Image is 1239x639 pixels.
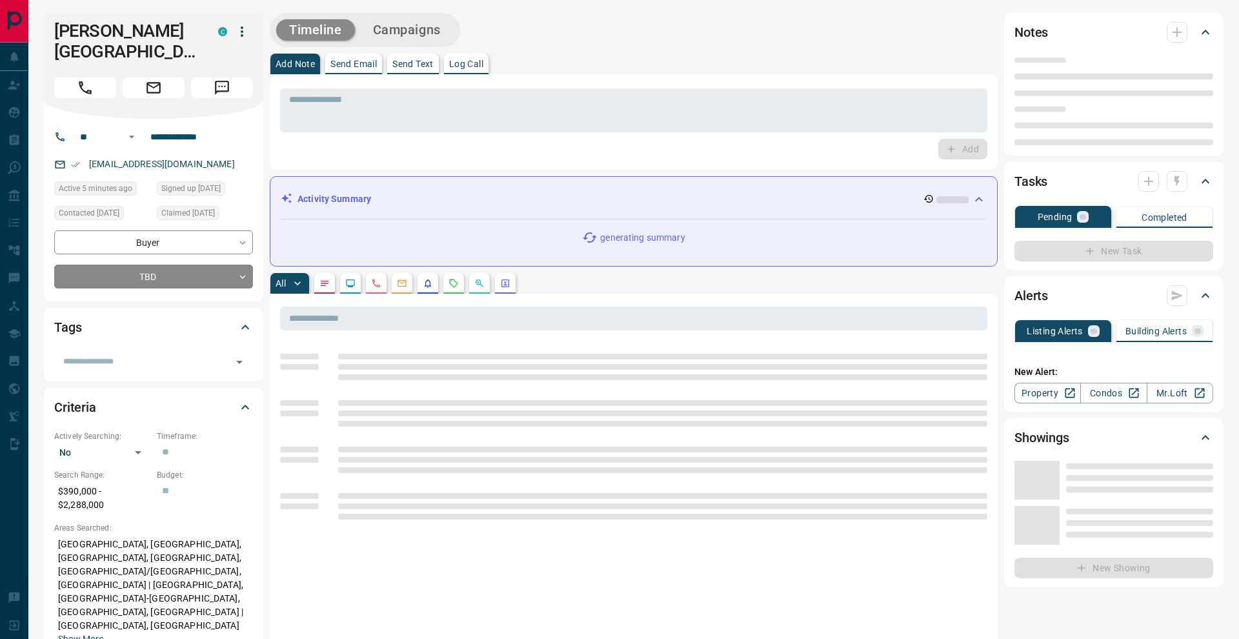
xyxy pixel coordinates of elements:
h2: Alerts [1014,285,1048,306]
div: Sun Jul 06 2025 [157,206,253,224]
h2: Showings [1014,427,1069,448]
span: Signed up [DATE] [161,182,221,195]
div: Sun Jul 06 2025 [157,181,253,199]
div: condos.ca [218,27,227,36]
div: Tags [54,312,253,343]
svg: Opportunities [474,278,485,289]
p: Send Email [330,59,377,68]
button: Campaigns [360,19,454,41]
svg: Calls [371,278,381,289]
div: Buyer [54,230,253,254]
span: Call [54,77,116,98]
h2: Tags [54,317,81,338]
svg: Lead Browsing Activity [345,278,356,289]
div: Criteria [54,392,253,423]
h2: Notes [1014,22,1048,43]
p: New Alert: [1014,365,1213,379]
a: [EMAIL_ADDRESS][DOMAIN_NAME] [89,159,235,169]
svg: Emails [397,278,407,289]
span: Email [123,77,185,98]
div: Tue Oct 07 2025 [54,206,150,224]
p: generating summary [600,231,685,245]
p: Send Text [392,59,434,68]
a: Condos [1080,383,1147,403]
div: Wed Oct 15 2025 [54,181,150,199]
p: Timeframe: [157,431,253,442]
p: $390,000 - $2,288,000 [54,481,150,516]
div: Showings [1014,422,1213,453]
button: Timeline [276,19,355,41]
div: No [54,442,150,463]
h1: [PERSON_NAME] [GEOGRAPHIC_DATA] [54,21,199,62]
a: Property [1014,383,1081,403]
p: Search Range: [54,469,150,481]
p: All [276,279,286,288]
a: Mr.Loft [1147,383,1213,403]
svg: Requests [448,278,459,289]
h2: Tasks [1014,171,1047,192]
svg: Notes [319,278,330,289]
p: Budget: [157,469,253,481]
div: Alerts [1014,280,1213,311]
p: Listing Alerts [1027,327,1083,336]
div: Activity Summary [281,187,987,211]
p: Actively Searching: [54,431,150,442]
div: Notes [1014,17,1213,48]
svg: Agent Actions [500,278,510,289]
h2: Criteria [54,397,96,418]
div: Tasks [1014,166,1213,197]
span: Message [191,77,253,98]
span: Active 5 minutes ago [59,182,132,195]
svg: Listing Alerts [423,278,433,289]
button: Open [124,129,139,145]
p: Add Note [276,59,315,68]
p: Log Call [449,59,483,68]
p: Activity Summary [297,192,371,206]
svg: Email Verified [71,160,80,169]
p: Areas Searched: [54,522,253,534]
p: Building Alerts [1125,327,1187,336]
p: Completed [1142,213,1187,222]
span: Claimed [DATE] [161,207,215,219]
span: Contacted [DATE] [59,207,119,219]
button: Open [230,353,248,371]
div: TBD [54,265,253,289]
p: Pending [1038,212,1073,221]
